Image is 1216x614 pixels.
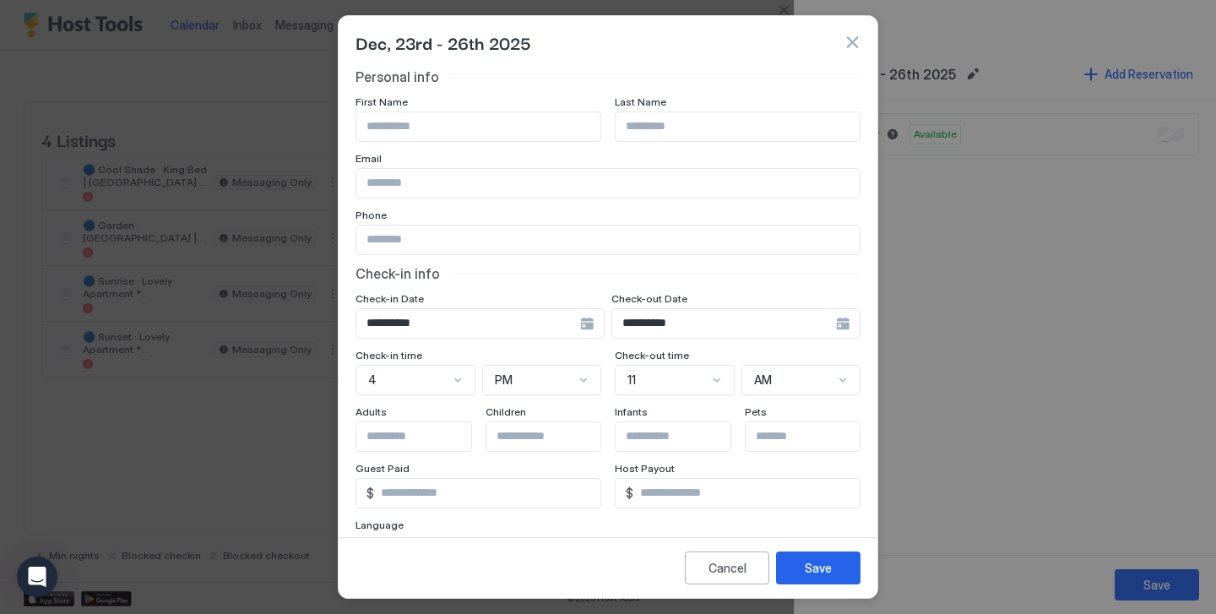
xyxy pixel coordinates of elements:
span: Dec, 23rd - 26th 2025 [356,30,531,55]
input: Input Field [612,309,836,338]
input: Input Field [356,112,600,141]
input: Input Field [616,112,860,141]
span: Email [356,152,382,165]
span: Check-out time [615,349,689,361]
span: Check-out Date [611,292,687,305]
input: Input Field [374,479,600,508]
input: Input Field [616,422,754,451]
input: Input Field [356,309,580,338]
span: Personal info [356,68,439,85]
span: Host Payout [615,462,675,475]
div: Save [805,559,832,577]
span: First Name [356,95,408,108]
input: Input Field [356,422,495,451]
span: Language [356,519,404,531]
input: Input Field [746,422,884,451]
div: Open Intercom Messenger [17,557,57,597]
span: Children [486,405,526,418]
input: Input Field [356,225,860,254]
button: Save [776,552,860,584]
span: Infants [615,405,648,418]
span: 11 [627,372,636,388]
input: Input Field [356,169,860,198]
button: Cancel [685,552,769,584]
span: Check-in time [356,349,422,361]
input: Input Field [486,422,625,451]
span: AM [754,372,772,388]
span: 4 [368,372,377,388]
span: PM [495,372,513,388]
span: Check-in info [356,265,440,282]
input: Input Field [633,479,860,508]
span: Last Name [615,95,666,108]
span: Phone [356,209,387,221]
span: Pets [745,405,767,418]
span: Adults [356,405,387,418]
span: Check-in Date [356,292,424,305]
span: $ [626,486,633,501]
div: Cancel [708,559,746,577]
span: Guest Paid [356,462,410,475]
span: $ [366,486,374,501]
